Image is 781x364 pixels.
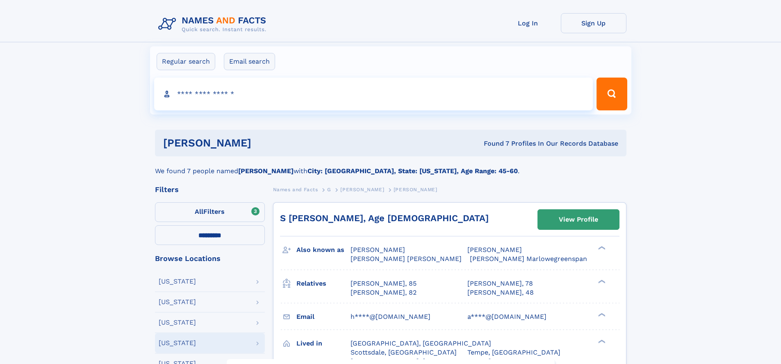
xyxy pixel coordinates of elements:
a: [PERSON_NAME], 48 [467,288,534,297]
div: ❯ [596,312,606,317]
div: Filters [155,186,265,193]
input: search input [154,78,593,110]
h1: [PERSON_NAME] [163,138,368,148]
a: [PERSON_NAME], 82 [351,288,417,297]
span: All [195,208,203,215]
h3: Email [296,310,351,324]
a: [PERSON_NAME], 85 [351,279,417,288]
span: Scottsdale, [GEOGRAPHIC_DATA] [351,348,457,356]
a: Names and Facts [273,184,318,195]
div: [US_STATE] [159,319,196,326]
a: Sign Up [561,13,626,33]
span: [PERSON_NAME] [PERSON_NAME] [351,255,462,263]
div: [US_STATE] [159,278,196,285]
div: [US_STATE] [159,299,196,305]
button: Search Button [597,78,627,110]
b: City: [GEOGRAPHIC_DATA], State: [US_STATE], Age Range: 45-60 [307,167,518,175]
a: G [327,184,331,195]
label: Filters [155,202,265,222]
a: Log In [495,13,561,33]
h3: Also known as [296,243,351,257]
div: [US_STATE] [159,340,196,346]
a: [PERSON_NAME] [340,184,384,195]
span: [GEOGRAPHIC_DATA], [GEOGRAPHIC_DATA] [351,339,491,347]
label: Email search [224,53,275,70]
div: Browse Locations [155,255,265,262]
span: Tempe, [GEOGRAPHIC_DATA] [467,348,560,356]
div: View Profile [559,210,598,229]
img: Logo Names and Facts [155,13,273,35]
div: ❯ [596,279,606,284]
a: [PERSON_NAME], 78 [467,279,533,288]
div: We found 7 people named with . [155,156,626,176]
h3: Lived in [296,337,351,350]
span: [PERSON_NAME] [394,187,437,192]
a: S [PERSON_NAME], Age [DEMOGRAPHIC_DATA] [280,213,489,223]
a: View Profile [538,210,619,229]
div: ❯ [596,245,606,251]
b: [PERSON_NAME] [238,167,294,175]
span: [PERSON_NAME] [351,246,405,254]
span: [PERSON_NAME] [340,187,384,192]
span: G [327,187,331,192]
div: ❯ [596,339,606,344]
div: Found 7 Profiles In Our Records Database [367,139,618,148]
span: [PERSON_NAME] [467,246,522,254]
h3: Relatives [296,277,351,291]
label: Regular search [157,53,215,70]
span: [PERSON_NAME] Marlowegreenspan [470,255,587,263]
